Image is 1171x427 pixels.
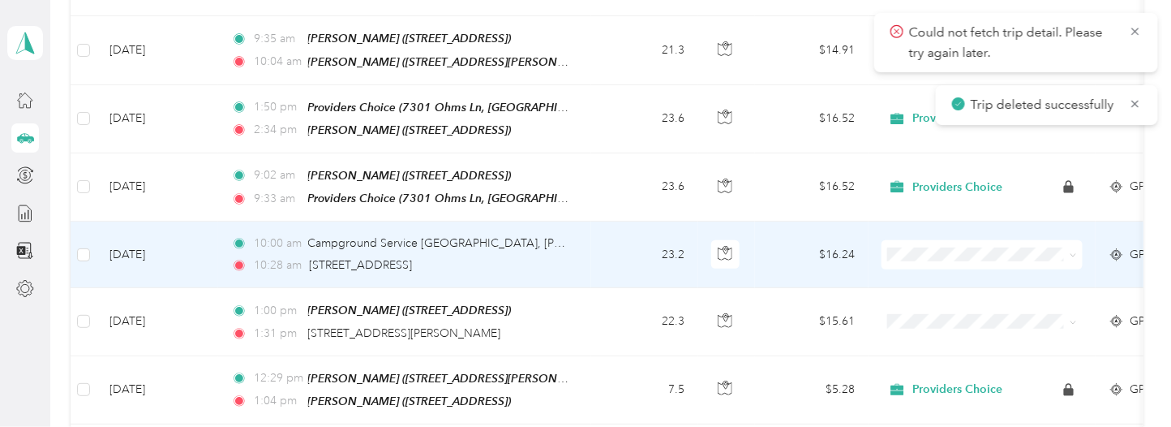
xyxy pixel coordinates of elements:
[97,16,218,84] td: [DATE]
[254,369,300,387] span: 12:29 pm
[254,121,300,139] span: 2:34 pm
[909,23,1117,63] p: Could not fetch trip detail. Please try again later.
[1080,336,1171,427] iframe: Everlance-gr Chat Button Frame
[591,16,698,84] td: 21.3
[755,153,869,222] td: $16.52
[254,30,300,48] span: 9:35 am
[913,180,1003,195] span: Providers Choice
[254,302,300,320] span: 1:00 pm
[308,192,726,205] span: Providers Choice (7301 Ohms Ln, [GEOGRAPHIC_DATA], [GEOGRAPHIC_DATA])
[755,85,869,153] td: $16.52
[97,85,218,153] td: [DATE]
[97,153,218,222] td: [DATE]
[254,166,300,184] span: 9:02 am
[97,356,218,425] td: [DATE]
[254,325,300,343] span: 1:31 pm
[755,222,869,288] td: $16.24
[309,258,412,272] span: [STREET_ADDRESS]
[308,32,512,45] span: [PERSON_NAME] ([STREET_ADDRESS])
[308,304,512,317] span: [PERSON_NAME] ([STREET_ADDRESS])
[913,382,1003,397] span: Providers Choice
[97,288,218,356] td: [DATE]
[308,236,875,250] span: Campground Service [GEOGRAPHIC_DATA], [PERSON_NAME][GEOGRAPHIC_DATA], [GEOGRAPHIC_DATA]
[755,16,869,84] td: $14.91
[254,98,300,116] span: 1:50 pm
[308,101,726,114] span: Providers Choice (7301 Ohms Ln, [GEOGRAPHIC_DATA], [GEOGRAPHIC_DATA])
[1130,246,1152,264] span: GPS
[913,111,1003,126] span: Providers Choice
[254,190,300,208] span: 9:33 am
[755,356,869,425] td: $5.28
[308,123,512,136] span: [PERSON_NAME] ([STREET_ADDRESS])
[308,169,512,182] span: [PERSON_NAME] ([STREET_ADDRESS])
[1130,313,1152,330] span: GPS
[254,235,300,252] span: 10:00 am
[308,372,603,386] span: [PERSON_NAME] ([STREET_ADDRESS][PERSON_NAME])
[755,288,869,356] td: $15.61
[591,222,698,288] td: 23.2
[308,395,512,408] span: [PERSON_NAME] ([STREET_ADDRESS])
[591,153,698,222] td: 23.6
[97,222,218,288] td: [DATE]
[254,257,302,274] span: 10:28 am
[308,55,603,69] span: [PERSON_NAME] ([STREET_ADDRESS][PERSON_NAME])
[308,326,501,340] span: [STREET_ADDRESS][PERSON_NAME]
[1130,178,1152,196] span: GPS
[591,356,698,425] td: 7.5
[254,53,300,71] span: 10:04 am
[254,392,300,410] span: 1:04 pm
[591,288,698,356] td: 22.3
[591,85,698,153] td: 23.6
[971,95,1117,115] p: Trip deleted successfully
